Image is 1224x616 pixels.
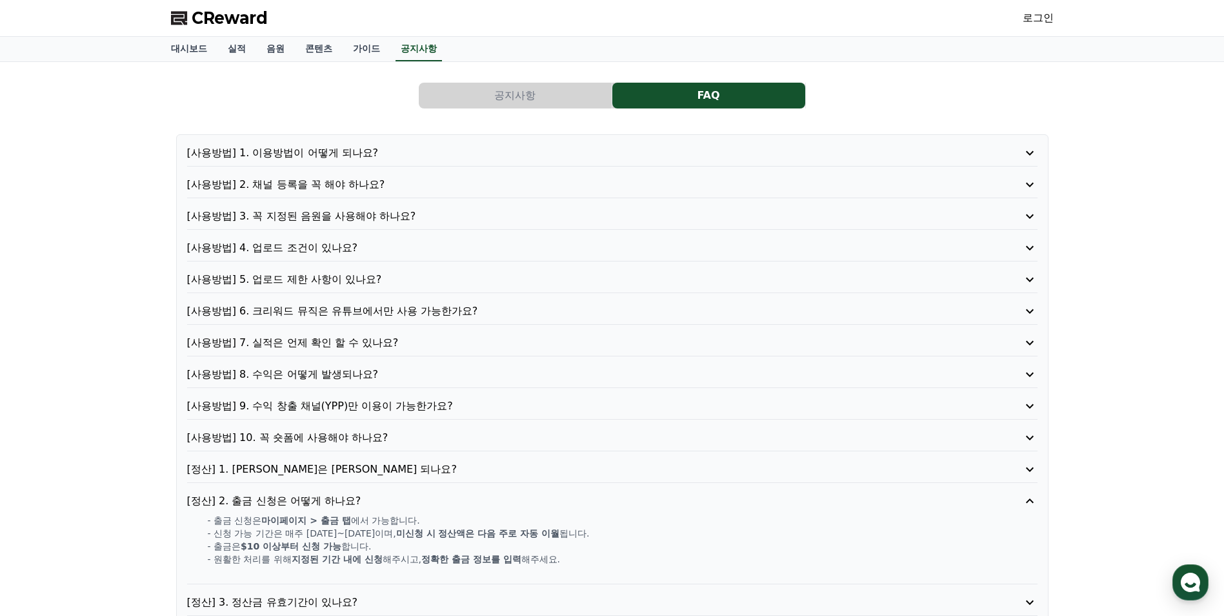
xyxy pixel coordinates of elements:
p: [사용방법] 4. 업로드 조건이 있나요? [187,240,970,256]
button: [사용방법] 3. 꼭 지정된 음원을 사용해야 하나요? [187,209,1038,224]
p: - 출금 신청은 에서 가능합니다. [208,514,1038,527]
button: [사용방법] 10. 꼭 숏폼에 사용해야 하나요? [187,430,1038,446]
p: [사용방법] 9. 수익 창출 채널(YPP)만 이용이 가능한가요? [187,398,970,414]
button: [사용방법] 1. 이용방법이 어떻게 되나요? [187,145,1038,161]
strong: 정확한 출금 정보를 입력 [421,554,521,564]
button: 공지사항 [419,83,612,108]
button: FAQ [612,83,805,108]
span: 홈 [41,429,48,439]
button: [사용방법] 6. 크리워드 뮤직은 유튜브에서만 사용 가능한가요? [187,303,1038,319]
button: [정산] 2. 출금 신청은 어떻게 하나요? [187,493,1038,509]
p: [사용방법] 10. 꼭 숏폼에 사용해야 하나요? [187,430,970,446]
p: [사용방법] 2. 채널 등록을 꼭 해야 하나요? [187,177,970,192]
p: [사용방법] 1. 이용방법이 어떻게 되나요? [187,145,970,161]
a: 실적 [217,37,256,61]
button: [사용방법] 5. 업로드 제한 사항이 있나요? [187,272,1038,287]
p: [사용방법] 8. 수익은 어떻게 발생되나요? [187,367,970,382]
button: [사용방법] 4. 업로드 조건이 있나요? [187,240,1038,256]
p: [사용방법] 3. 꼭 지정된 음원을 사용해야 하나요? [187,209,970,224]
strong: 지정된 기간 내에 신청 [292,554,383,564]
button: [정산] 3. 정산금 유효기간이 있나요? [187,595,1038,610]
a: 홈 [4,409,85,442]
span: 대화 [118,429,134,440]
span: CReward [192,8,268,28]
p: - 출금은 합니다. [208,540,1038,553]
span: 설정 [199,429,215,439]
p: - 신청 가능 기간은 매주 [DATE]~[DATE]이며, 됩니다. [208,527,1038,540]
a: 대화 [85,409,166,442]
p: - 원활한 처리를 위해 해주시고, 해주세요. [208,553,1038,566]
button: [사용방법] 9. 수익 창출 채널(YPP)만 이용이 가능한가요? [187,398,1038,414]
p: [사용방법] 7. 실적은 언제 확인 할 수 있나요? [187,335,970,351]
a: 공지사항 [419,83,612,108]
p: [사용방법] 5. 업로드 제한 사항이 있나요? [187,272,970,287]
a: 콘텐츠 [295,37,343,61]
button: [사용방법] 7. 실적은 언제 확인 할 수 있나요? [187,335,1038,351]
a: 대시보드 [161,37,217,61]
button: [정산] 1. [PERSON_NAME]은 [PERSON_NAME] 되나요? [187,462,1038,477]
a: 설정 [166,409,248,442]
a: CReward [171,8,268,28]
a: 공지사항 [396,37,442,61]
a: 로그인 [1023,10,1054,26]
a: 가이드 [343,37,390,61]
p: [정산] 3. 정산금 유효기간이 있나요? [187,595,970,610]
button: [사용방법] 2. 채널 등록을 꼭 해야 하나요? [187,177,1038,192]
strong: 마이페이지 > 출금 탭 [261,515,350,526]
button: [사용방법] 8. 수익은 어떻게 발생되나요? [187,367,1038,382]
p: [정산] 2. 출금 신청은 어떻게 하나요? [187,493,970,509]
strong: 미신청 시 정산액은 다음 주로 자동 이월 [396,528,559,539]
strong: $10 이상부터 신청 가능 [241,541,341,551]
p: [사용방법] 6. 크리워드 뮤직은 유튜브에서만 사용 가능한가요? [187,303,970,319]
a: 음원 [256,37,295,61]
p: [정산] 1. [PERSON_NAME]은 [PERSON_NAME] 되나요? [187,462,970,477]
